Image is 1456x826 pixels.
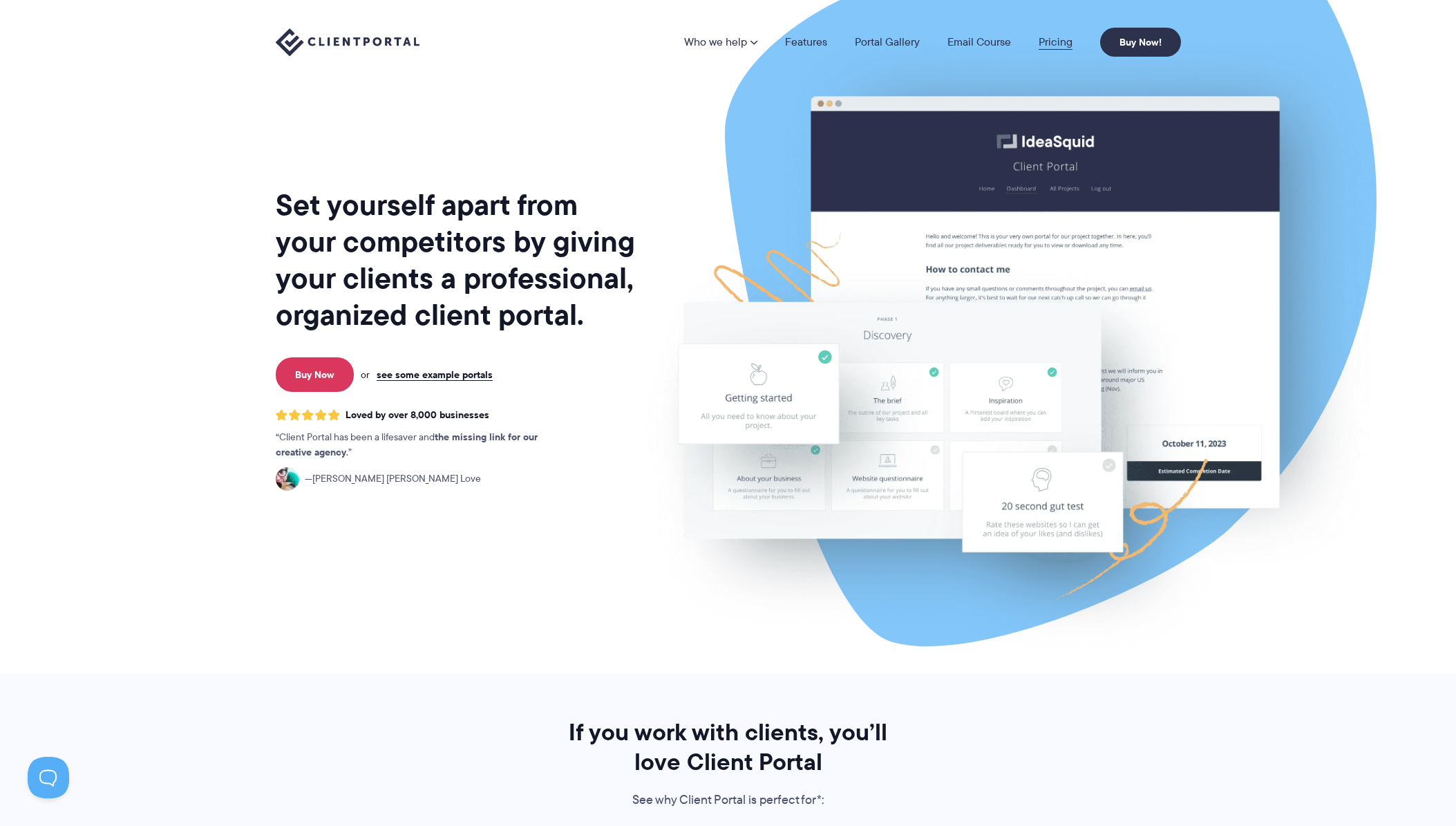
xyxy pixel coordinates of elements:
[550,717,907,777] h2: If you work with clients, you’ll love Client Portal
[947,37,1011,48] a: Email Course
[276,187,638,333] h1: Set yourself apart from your competitors by giving your clients a professional, organized client ...
[276,430,566,460] p: Client Portal has been a lifesaver and .
[684,37,757,48] a: Who we help
[28,757,69,798] iframe: Toggle Customer Support
[377,368,493,381] a: see some example portals
[305,471,481,487] span: [PERSON_NAME] [PERSON_NAME] Love
[276,429,538,460] strong: the missing link for our creative agency
[550,790,907,811] p: See why Client Portal is perfect for*:
[785,37,827,48] a: Features
[346,409,489,421] span: Loved by over 8,000 businesses
[855,37,920,48] a: Portal Gallery
[1100,28,1181,57] a: Buy Now!
[361,368,370,381] span: or
[276,357,354,392] a: Buy Now
[1039,37,1072,48] a: Pricing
